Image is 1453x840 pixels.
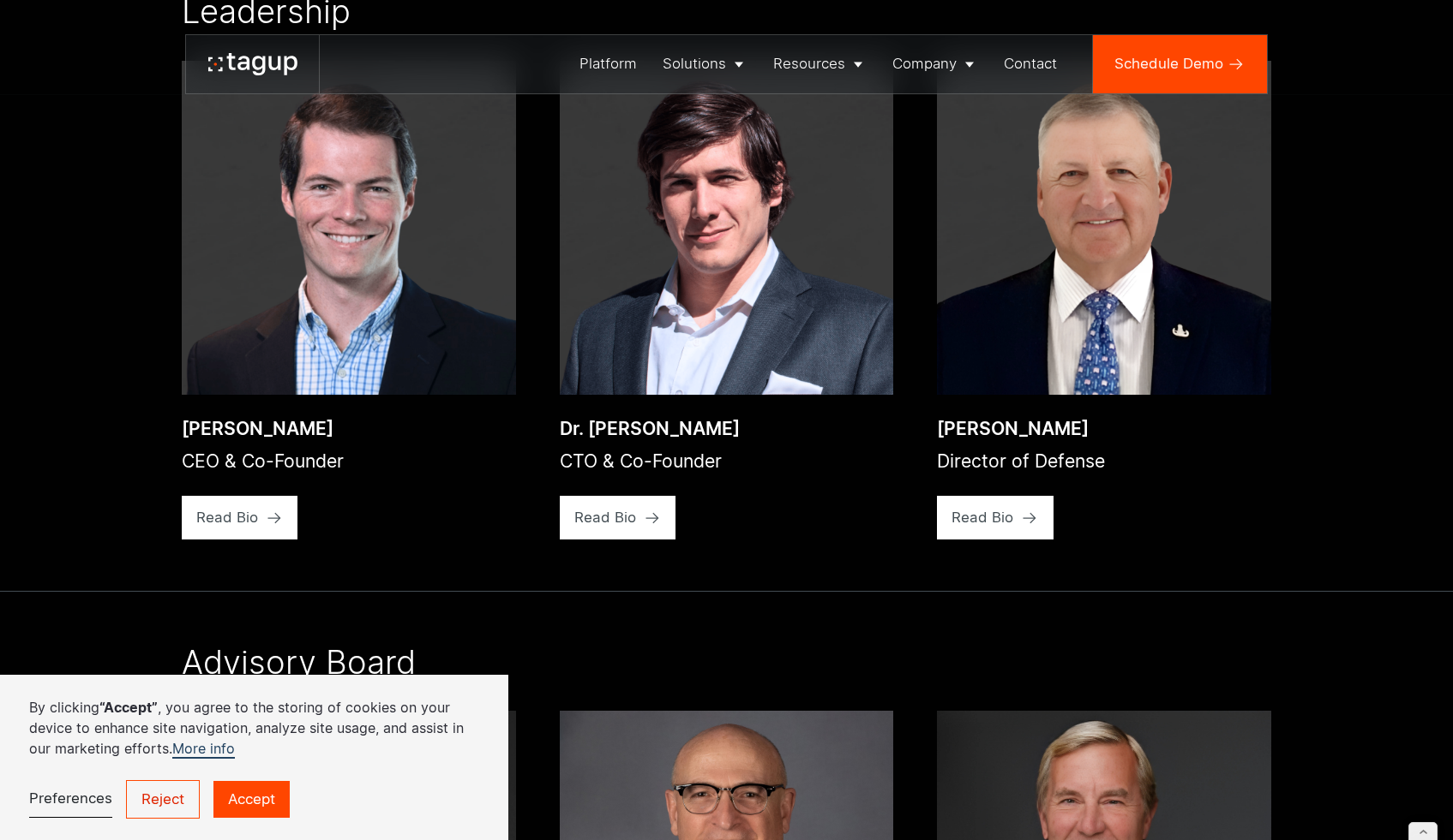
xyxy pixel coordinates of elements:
div: Read Bio [196,507,258,528]
div: CEO & Co-Founder [182,449,344,474]
a: Platform [567,35,651,93]
div: Resources [773,53,845,74]
a: Read Bio [182,496,298,539]
img: Paul Plemmons [937,61,1271,395]
a: Preferences [29,781,112,818]
img: Jon Garrity [182,61,516,395]
div: [PERSON_NAME] [182,416,344,442]
a: Open bio popup [937,61,1271,395]
img: Dr. Will Vega-Brown [560,61,894,395]
div: CTO & Co-Founder [560,449,740,474]
a: Open bio popup [560,61,894,395]
div: Director of Defense [937,449,1105,474]
p: By clicking , you agree to the storing of cookies on your device to enhance site navigation, anal... [29,697,479,759]
a: Open bio popup [182,61,516,395]
a: Reject [126,780,200,818]
div: Schedule Demo [1114,53,1223,74]
a: Solutions [650,35,760,93]
h2: Advisory Board [182,642,416,682]
a: Contact [992,35,1071,93]
div: [PERSON_NAME] [937,416,1105,442]
div: Dr. [PERSON_NAME] [560,416,740,442]
a: Read Bio [560,496,676,539]
strong: “Accept” [99,699,158,716]
a: Company [880,35,991,93]
div: Read Bio [574,507,636,528]
a: Accept [213,781,290,817]
div: Contact [1004,53,1057,74]
div: Solutions [663,53,726,74]
a: Read Bio [937,496,1054,539]
div: Open bio popup [181,394,182,395]
div: Read Bio [952,507,1013,528]
a: Schedule Demo [1093,35,1267,93]
div: Platform [579,53,637,74]
div: Open bio popup [936,394,937,395]
a: Resources [760,35,880,93]
a: More info [172,740,235,759]
div: Company [892,53,957,74]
